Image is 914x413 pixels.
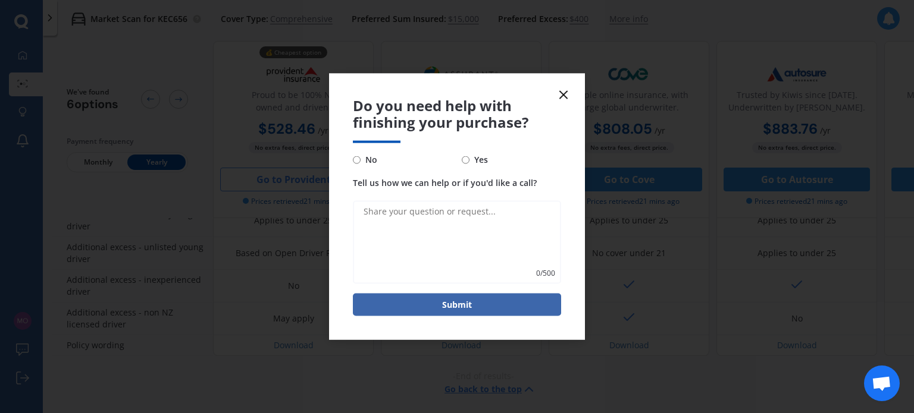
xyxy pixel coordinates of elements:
[536,267,555,279] span: 0 / 500
[361,153,377,167] span: No
[353,156,361,163] input: No
[864,365,900,401] a: Open chat
[353,294,561,316] button: Submit
[353,177,537,188] span: Tell us how we can help or if you'd like a call?
[353,97,561,131] span: Do you need help with finishing your purchase?
[462,156,469,163] input: Yes
[469,153,488,167] span: Yes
